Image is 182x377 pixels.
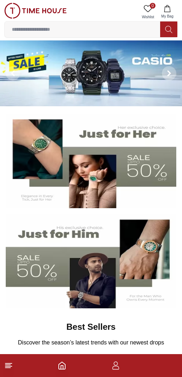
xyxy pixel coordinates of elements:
span: My Bag [158,14,176,19]
a: Home [58,361,66,370]
span: Wishlist [139,14,157,20]
img: ... [4,3,67,19]
img: Women's Watches Banner [6,114,176,208]
a: 0Wishlist [139,3,157,21]
span: 0 [150,3,155,9]
button: My Bag [157,3,178,21]
h2: Best Sellers [66,321,115,333]
p: Discover the season’s latest trends with our newest drops [18,338,164,347]
img: Men's Watches Banner [6,214,176,308]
